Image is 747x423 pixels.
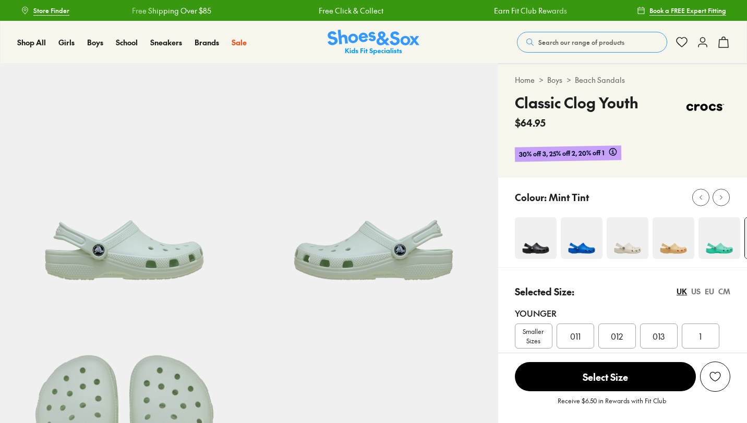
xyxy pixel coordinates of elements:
[547,74,562,85] a: Boys
[328,30,419,55] a: Shoes & Sox
[58,37,75,48] a: Girls
[87,37,103,47] span: Boys
[515,190,547,204] p: Colour:
[87,37,103,48] a: Boys
[699,330,702,342] span: 1
[519,147,604,159] span: 30% off 3, 25% off 2, 20% off 1
[33,6,69,15] span: Store Finder
[698,217,740,259] img: 4-502818_1
[649,6,726,15] span: Book a FREE Expert Fitting
[515,327,552,345] span: Smaller Sizes
[17,37,46,48] a: Shop All
[249,64,498,312] img: 5-553265_1
[150,37,182,48] a: Sneakers
[515,284,574,298] p: Selected Size:
[653,217,694,259] img: 4-538782_1
[232,37,247,48] a: Sale
[116,37,138,48] a: School
[150,37,182,47] span: Sneakers
[515,116,546,130] span: $64.95
[515,74,730,85] div: > >
[561,217,603,259] img: 4-548434_1
[515,362,696,392] button: Select Size
[328,30,419,55] img: SNS_Logo_Responsive.svg
[637,1,726,20] a: Book a FREE Expert Fitting
[538,38,624,47] span: Search our range of products
[21,1,69,20] a: Store Finder
[705,286,714,297] div: EU
[653,330,665,342] span: 013
[680,92,730,123] img: Vendor logo
[575,74,625,85] a: Beach Sandals
[494,5,567,16] a: Earn Fit Club Rewards
[17,37,46,47] span: Shop All
[549,190,589,204] p: Mint Tint
[700,362,730,392] button: Add to Wishlist
[58,37,75,47] span: Girls
[611,330,623,342] span: 012
[319,5,383,16] a: Free Click & Collect
[691,286,701,297] div: US
[116,37,138,47] span: School
[195,37,219,48] a: Brands
[195,37,219,47] span: Brands
[515,92,638,114] h4: Classic Clog Youth
[570,330,581,342] span: 011
[677,286,687,297] div: UK
[607,217,648,259] img: 4-502800_1
[558,396,666,415] p: Receive $6.50 in Rewards with Fit Club
[515,74,535,85] a: Home
[517,32,667,53] button: Search our range of products
[718,286,730,297] div: CM
[515,217,557,259] img: 4-493676_1
[132,5,211,16] a: Free Shipping Over $85
[515,307,730,319] div: Younger
[232,37,247,47] span: Sale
